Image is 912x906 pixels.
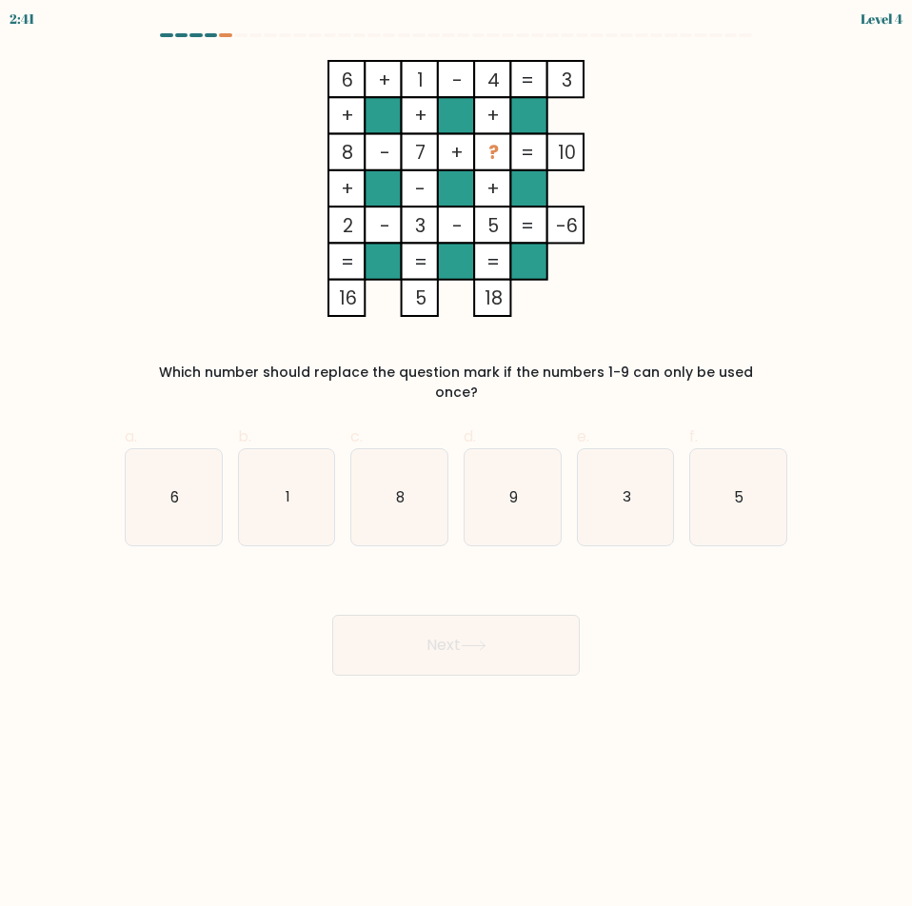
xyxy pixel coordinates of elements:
tspan: = [521,140,534,166]
tspan: + [341,103,354,128]
text: 6 [170,486,179,506]
tspan: 5 [415,286,426,311]
span: a. [125,425,137,447]
div: Which number should replace the question mark if the numbers 1-9 can only be used once? [136,363,776,403]
tspan: + [486,176,500,202]
tspan: 6 [342,68,353,93]
tspan: -6 [556,213,578,239]
div: Level 4 [861,9,902,29]
div: 2:41 [10,9,34,29]
tspan: ? [488,140,499,166]
tspan: = [341,249,354,275]
tspan: 5 [487,213,499,239]
tspan: = [486,249,500,275]
tspan: - [452,213,463,239]
tspan: = [521,68,534,93]
tspan: 8 [342,140,353,166]
text: 8 [396,486,405,506]
tspan: = [414,249,427,275]
text: 5 [735,486,744,506]
tspan: - [415,176,426,202]
tspan: 16 [339,286,357,311]
text: 1 [285,486,289,506]
tspan: = [521,213,534,239]
button: Next [332,615,580,676]
tspan: 1 [417,68,424,93]
span: e. [577,425,589,447]
text: 9 [509,486,518,506]
tspan: 4 [487,68,500,93]
span: f. [689,425,698,447]
tspan: 7 [415,140,426,166]
tspan: + [378,68,391,93]
tspan: 2 [343,213,353,239]
tspan: + [414,103,427,128]
tspan: + [486,103,500,128]
tspan: - [380,140,390,166]
text: 3 [622,486,630,506]
tspan: 18 [485,286,503,311]
tspan: - [452,68,463,93]
tspan: 3 [415,213,426,239]
tspan: + [450,140,464,166]
tspan: - [380,213,390,239]
span: d. [464,425,476,447]
span: c. [350,425,363,447]
tspan: 3 [562,68,572,93]
span: b. [238,425,251,447]
tspan: 10 [558,140,576,166]
tspan: + [341,176,354,202]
